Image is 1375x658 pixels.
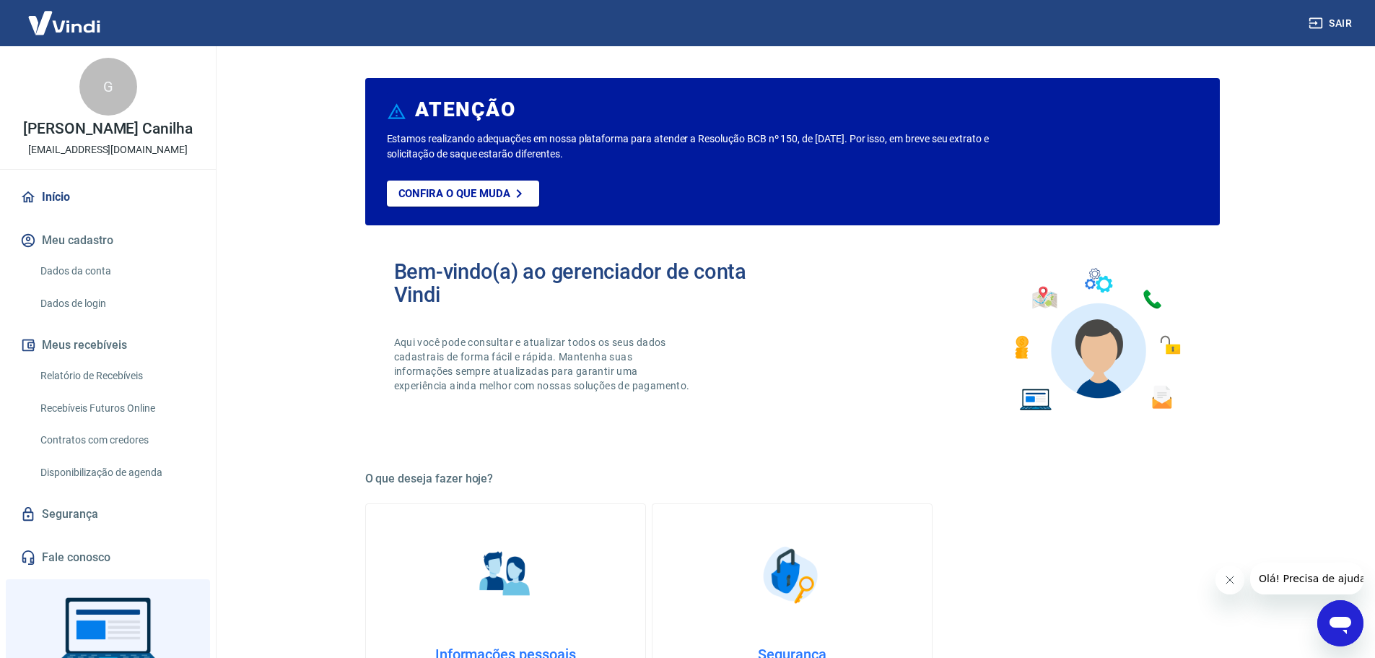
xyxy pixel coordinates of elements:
a: Contratos com credores [35,425,198,455]
p: [EMAIL_ADDRESS][DOMAIN_NAME] [28,142,188,157]
a: Relatório de Recebíveis [35,361,198,391]
a: Dados de login [35,289,198,319]
a: Fale conosco [17,542,198,573]
p: Confira o que muda [398,187,510,200]
iframe: Fechar mensagem [1215,566,1244,594]
p: Aqui você pode consultar e atualizar todos os seus dados cadastrais de forma fácil e rápida. Mant... [394,335,693,393]
button: Sair [1306,10,1358,37]
a: Confira o que muda [387,181,539,207]
a: Recebíveis Futuros Online [35,394,198,423]
a: Dados da conta [35,256,198,286]
iframe: Botão para abrir a janela de mensagens [1317,600,1363,646]
img: Vindi [17,1,111,45]
iframe: Mensagem da empresa [1250,563,1363,594]
p: Estamos realizando adequações em nossa plataforma para atender a Resolução BCB nº 150, de [DATE].... [387,131,1036,162]
img: Informações pessoais [469,539,541,611]
div: G [79,58,137,116]
h2: Bem-vindo(a) ao gerenciador de conta Vindi [394,260,793,306]
a: Disponibilização de agenda [35,458,198,488]
button: Meu cadastro [17,225,198,256]
span: Olá! Precisa de ajuda? [9,10,121,22]
a: Segurança [17,498,198,530]
p: [PERSON_NAME] Canilha [23,121,193,137]
img: Imagem de um avatar masculino com diversos icones exemplificando as funcionalidades do gerenciado... [1002,260,1191,420]
a: Início [17,181,198,213]
h5: O que deseja fazer hoje? [365,472,1220,486]
h6: ATENÇÃO [415,103,515,117]
img: Segurança [756,539,828,611]
button: Meus recebíveis [17,329,198,361]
